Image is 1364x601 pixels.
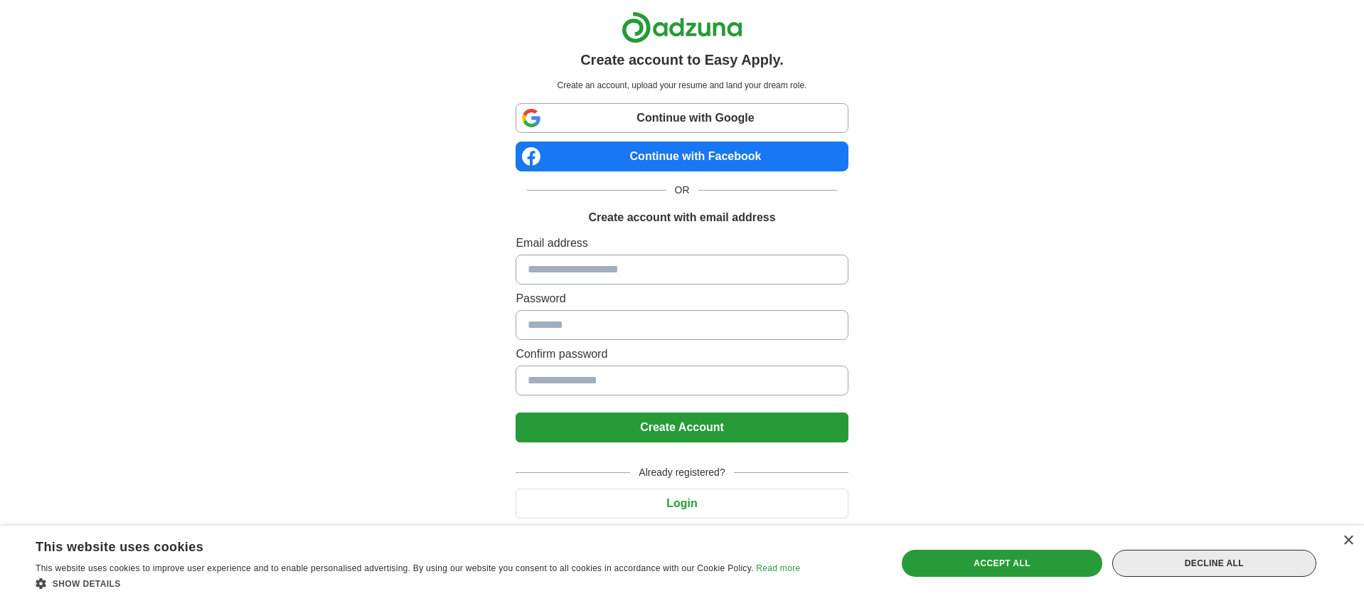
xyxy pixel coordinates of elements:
[580,49,784,70] h1: Create account to Easy Apply.
[516,489,848,518] button: Login
[516,413,848,442] button: Create Account
[902,550,1102,577] div: Accept all
[36,563,754,573] span: This website uses cookies to improve user experience and to enable personalised advertising. By u...
[756,563,800,573] a: Read more, opens a new window
[666,183,698,198] span: OR
[516,235,848,252] label: Email address
[630,465,733,480] span: Already registered?
[516,142,848,171] a: Continue with Facebook
[516,497,848,509] a: Login
[518,79,845,92] p: Create an account, upload your resume and land your dream role.
[36,576,800,590] div: Show details
[36,534,764,555] div: This website uses cookies
[53,579,121,589] span: Show details
[588,209,775,226] h1: Create account with email address
[516,346,848,363] label: Confirm password
[622,11,742,43] img: Adzuna logo
[1112,550,1316,577] div: Decline all
[1343,536,1353,546] div: Close
[516,103,848,133] a: Continue with Google
[516,290,848,307] label: Password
